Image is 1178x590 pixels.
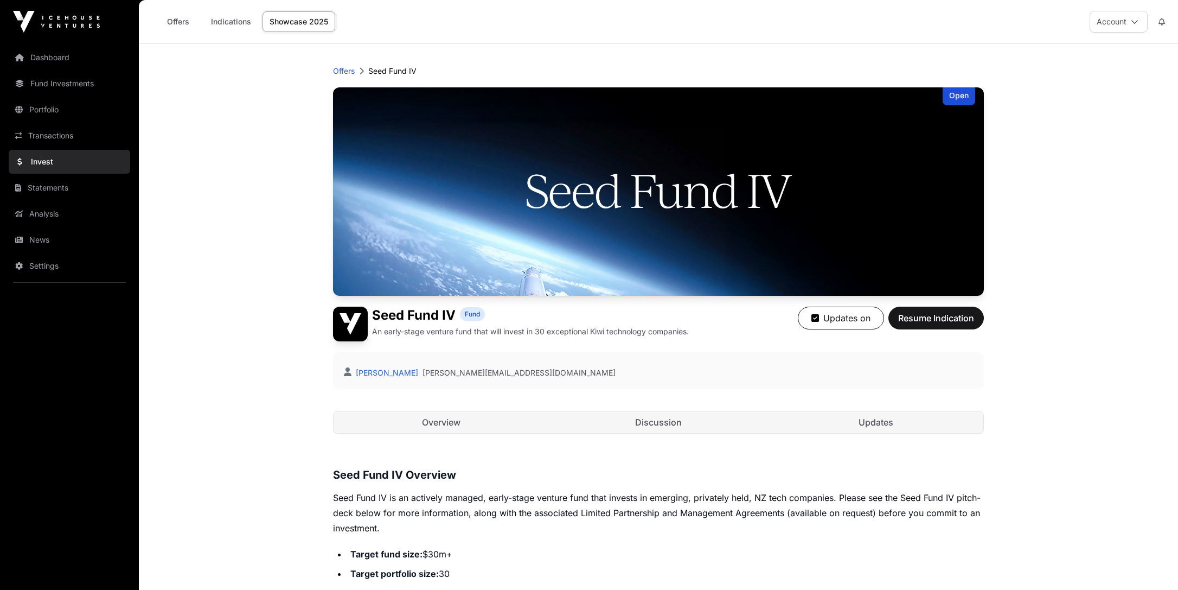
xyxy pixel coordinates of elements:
[333,307,368,341] img: Seed Fund IV
[1090,11,1148,33] button: Account
[551,411,766,433] a: Discussion
[350,568,439,579] strong: Target portfolio size:
[333,490,984,536] p: Seed Fund IV is an actively managed, early-stage venture fund that invests in emerging, privately...
[888,307,984,329] button: Resume Indication
[9,202,130,226] a: Analysis
[9,98,130,122] a: Portfolio
[334,411,549,433] a: Overview
[263,11,335,32] a: Showcase 2025
[372,307,456,324] h1: Seed Fund IV
[9,124,130,148] a: Transactions
[372,326,689,337] p: An early-stage venture fund that will invest in 30 exceptional Kiwi technology companies.
[347,566,984,581] li: 30
[368,66,417,77] p: Seed Fund IV
[898,312,974,325] span: Resume Indication
[798,307,884,329] button: Updates on
[465,310,480,319] span: Fund
[347,547,984,562] li: $30m+
[9,228,130,252] a: News
[9,150,130,174] a: Invest
[422,367,616,378] a: [PERSON_NAME][EMAIL_ADDRESS][DOMAIN_NAME]
[1124,538,1178,590] iframe: Chat Widget
[333,66,355,77] a: Offers
[350,549,422,560] strong: Target fund size:
[9,72,130,96] a: Fund Investments
[768,411,983,433] a: Updates
[334,411,983,433] nav: Tabs
[943,87,975,105] div: Open
[9,176,130,200] a: Statements
[204,11,258,32] a: Indications
[9,254,130,278] a: Settings
[354,368,418,377] a: [PERSON_NAME]
[888,318,984,328] a: Resume Indication
[333,87,984,296] img: Seed Fund IV
[13,11,100,33] img: Icehouse Ventures Logo
[333,466,984,484] h3: Seed Fund IV Overview
[9,46,130,69] a: Dashboard
[156,11,200,32] a: Offers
